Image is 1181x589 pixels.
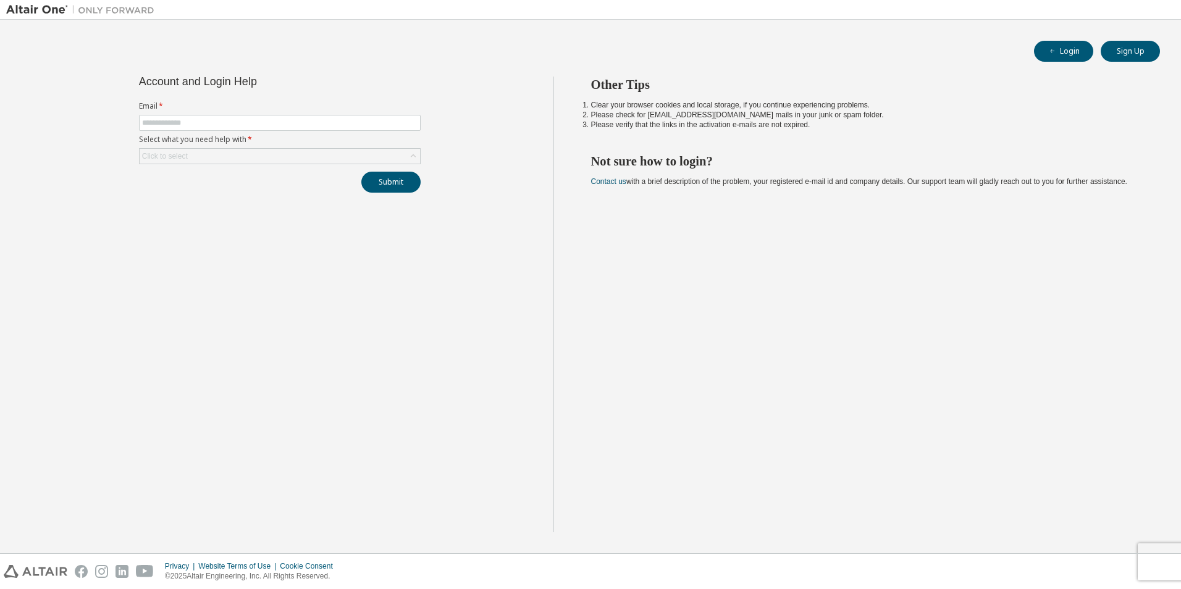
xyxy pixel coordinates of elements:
div: Cookie Consent [280,561,340,571]
li: Clear your browser cookies and local storage, if you continue experiencing problems. [591,100,1138,110]
div: Click to select [142,151,188,161]
button: Login [1034,41,1093,62]
h2: Other Tips [591,77,1138,93]
img: facebook.svg [75,565,88,578]
img: youtube.svg [136,565,154,578]
img: instagram.svg [95,565,108,578]
button: Sign Up [1101,41,1160,62]
img: altair_logo.svg [4,565,67,578]
div: Privacy [165,561,198,571]
button: Submit [361,172,421,193]
li: Please verify that the links in the activation e-mails are not expired. [591,120,1138,130]
img: linkedin.svg [116,565,128,578]
li: Please check for [EMAIL_ADDRESS][DOMAIN_NAME] mails in your junk or spam folder. [591,110,1138,120]
p: © 2025 Altair Engineering, Inc. All Rights Reserved. [165,571,340,582]
img: Altair One [6,4,161,16]
h2: Not sure how to login? [591,153,1138,169]
div: Account and Login Help [139,77,364,86]
div: Website Terms of Use [198,561,280,571]
label: Select what you need help with [139,135,421,144]
label: Email [139,101,421,111]
div: Click to select [140,149,420,164]
span: with a brief description of the problem, your registered e-mail id and company details. Our suppo... [591,177,1127,186]
a: Contact us [591,177,626,186]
